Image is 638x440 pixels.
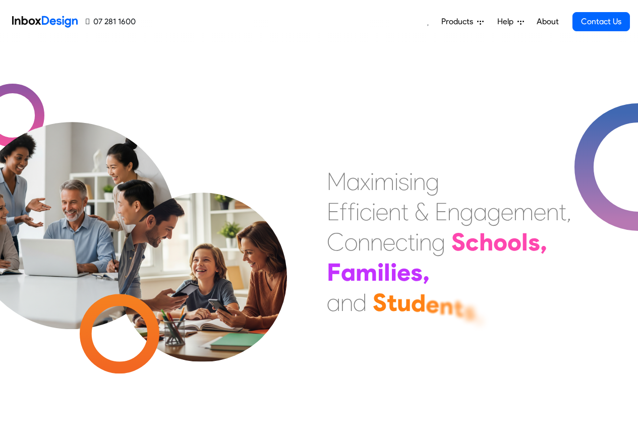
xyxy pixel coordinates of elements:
div: x [360,166,370,197]
div: n [447,197,460,227]
div: e [501,197,513,227]
div: s [463,296,476,326]
div: o [507,227,521,257]
div: t [401,197,409,227]
div: S [373,287,387,318]
div: a [341,257,356,287]
div: F [327,257,341,287]
img: parents_with_child.png [97,151,308,362]
div: , [566,197,571,227]
span: Help [497,16,517,28]
div: a [346,166,360,197]
div: l [521,227,528,257]
div: i [409,166,413,197]
div: C [327,227,344,257]
div: g [426,166,439,197]
div: i [372,197,376,227]
div: m [356,257,377,287]
a: Contact Us [572,12,630,31]
div: t [559,197,566,227]
a: Products [437,12,488,32]
div: c [466,227,479,257]
div: h [479,227,493,257]
div: n [388,197,401,227]
div: n [340,287,353,318]
div: d [411,288,426,318]
div: , [423,257,430,287]
div: s [411,257,423,287]
div: e [426,289,439,319]
a: Help [493,12,528,32]
div: e [376,197,388,227]
div: a [327,287,340,318]
div: n [413,166,426,197]
div: s [528,227,540,257]
div: o [344,227,358,257]
div: t [408,227,415,257]
div: n [370,227,383,257]
div: e [397,257,411,287]
div: t [387,287,397,318]
div: . [476,299,483,330]
div: n [546,197,559,227]
div: & [415,197,429,227]
div: i [370,166,374,197]
div: g [432,227,445,257]
a: About [534,12,561,32]
div: , [540,227,547,257]
div: n [358,227,370,257]
div: s [398,166,409,197]
div: c [395,227,408,257]
div: g [487,197,501,227]
div: e [383,227,395,257]
div: E [327,197,339,227]
div: i [415,227,419,257]
div: i [356,197,360,227]
span: Products [441,16,477,28]
div: i [390,257,397,287]
div: i [377,257,384,287]
div: f [347,197,356,227]
div: l [384,257,390,287]
div: n [419,227,432,257]
div: i [394,166,398,197]
div: S [451,227,466,257]
div: Maximising Efficient & Engagement, Connecting Schools, Families, and Students. [327,166,571,318]
div: t [453,293,463,324]
div: e [534,197,546,227]
div: M [327,166,346,197]
div: n [439,291,453,321]
a: 07 281 1600 [86,16,136,28]
div: o [493,227,507,257]
div: c [360,197,372,227]
div: f [339,197,347,227]
div: m [374,166,394,197]
div: m [513,197,534,227]
div: E [435,197,447,227]
div: a [474,197,487,227]
div: u [397,287,411,318]
div: g [460,197,474,227]
div: d [353,287,367,318]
